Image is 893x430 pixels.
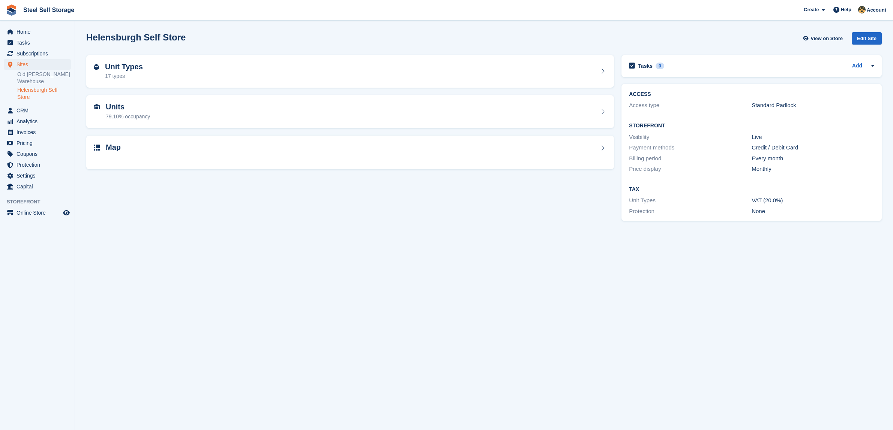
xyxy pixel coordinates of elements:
a: menu [4,208,71,218]
span: Settings [17,170,62,181]
h2: Tasks [638,63,653,69]
a: Edit Site [852,32,882,48]
a: Preview store [62,208,71,217]
h2: Map [106,143,121,152]
a: Units 79.10% occupancy [86,95,614,128]
div: 79.10% occupancy [106,113,150,121]
a: menu [4,170,71,181]
span: Help [841,6,851,13]
div: VAT (20.0%) [752,196,874,205]
span: Subscriptions [17,48,62,59]
span: Tasks [17,37,62,48]
div: Live [752,133,874,142]
span: View on Store [810,35,843,42]
img: James Steel [858,6,866,13]
h2: ACCESS [629,91,874,97]
div: Unit Types [629,196,752,205]
span: Sites [17,59,62,70]
span: Analytics [17,116,62,127]
a: menu [4,37,71,48]
div: Billing period [629,154,752,163]
a: menu [4,116,71,127]
div: Access type [629,101,752,110]
a: menu [4,149,71,159]
div: Price display [629,165,752,173]
h2: Tax [629,187,874,193]
a: Helensburgh Self Store [17,87,71,101]
img: stora-icon-8386f47178a22dfd0bd8f6a31ec36ba5ce8667c1dd55bd0f319d3a0aa187defe.svg [6,4,17,16]
a: menu [4,160,71,170]
span: Online Store [17,208,62,218]
div: 0 [656,63,664,69]
div: Credit / Debit Card [752,143,874,152]
h2: Helensburgh Self Store [86,32,186,42]
div: Monthly [752,165,874,173]
a: Unit Types 17 types [86,55,614,88]
span: Invoices [17,127,62,137]
img: map-icn-33ee37083ee616e46c38cad1a60f524a97daa1e2b2c8c0bc3eb3415660979fc1.svg [94,145,100,151]
span: Protection [17,160,62,170]
a: menu [4,59,71,70]
h2: Units [106,103,150,111]
a: Map [86,136,614,170]
span: Create [804,6,819,13]
div: Every month [752,154,874,163]
a: menu [4,138,71,148]
h2: Storefront [629,123,874,129]
a: menu [4,127,71,137]
span: Capital [17,181,62,192]
img: unit-type-icn-2b2737a686de81e16bb02015468b77c625bbabd49415b5ef34ead5e3b44a266d.svg [94,64,99,70]
span: Storefront [7,198,75,206]
a: Steel Self Storage [20,4,77,16]
img: unit-icn-7be61d7bf1b0ce9d3e12c5938cc71ed9869f7b940bace4675aadf7bd6d80202e.svg [94,104,100,109]
span: Account [867,6,886,14]
span: Home [17,27,62,37]
a: menu [4,105,71,116]
a: Add [852,62,862,70]
a: Old [PERSON_NAME] Warehouse [17,71,71,85]
span: Coupons [17,149,62,159]
a: View on Store [802,32,846,45]
span: Pricing [17,138,62,148]
div: Edit Site [852,32,882,45]
div: 17 types [105,72,143,80]
div: Payment methods [629,143,752,152]
a: menu [4,181,71,192]
h2: Unit Types [105,63,143,71]
div: Visibility [629,133,752,142]
a: menu [4,48,71,59]
div: Standard Padlock [752,101,874,110]
div: Protection [629,207,752,216]
div: None [752,207,874,216]
a: menu [4,27,71,37]
span: CRM [17,105,62,116]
